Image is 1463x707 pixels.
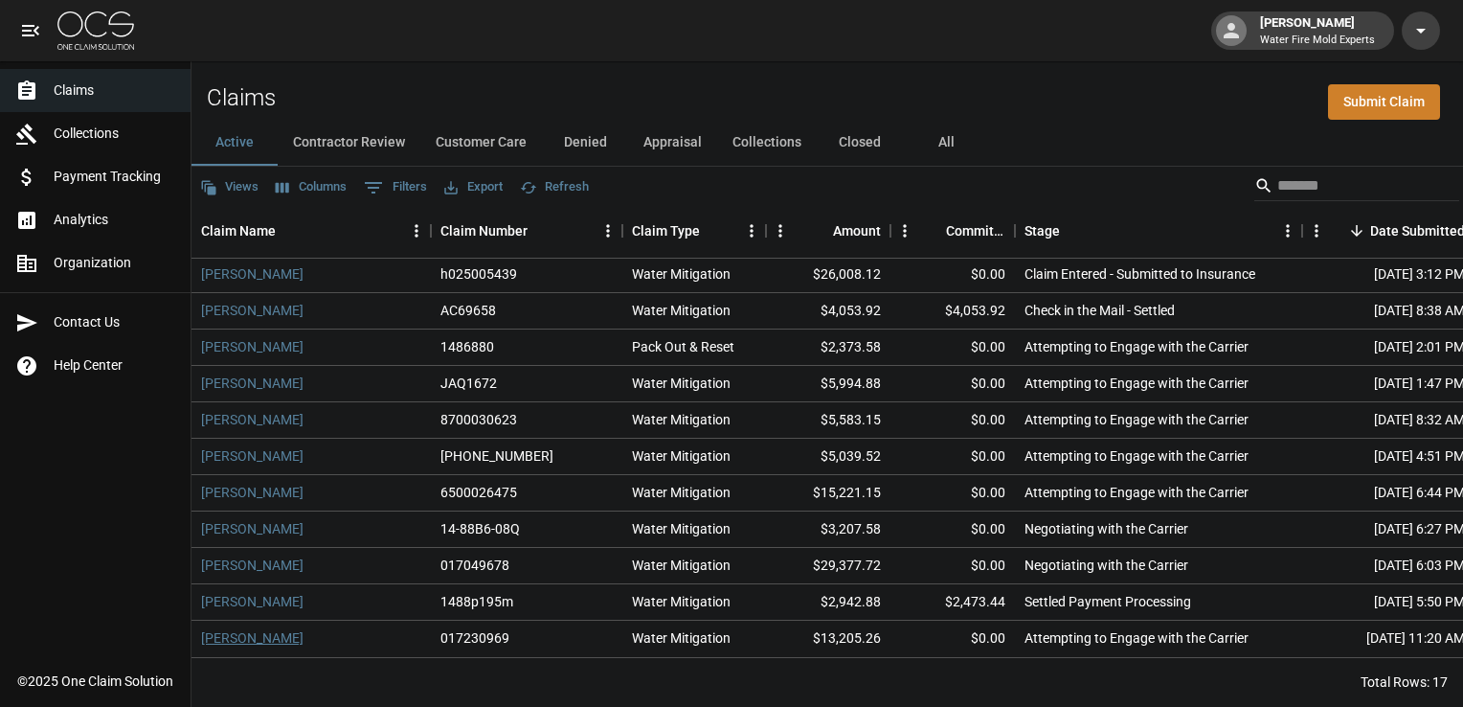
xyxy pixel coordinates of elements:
span: Contact Us [54,312,175,332]
h2: Claims [207,84,276,112]
div: Water Mitigation [632,592,731,611]
a: [PERSON_NAME] [201,556,304,575]
a: [PERSON_NAME] [201,446,304,466]
div: Claim Type [622,204,766,258]
a: [PERSON_NAME] [201,374,304,393]
div: Claim Number [440,204,528,258]
div: Negotiating with the Carrier [1024,519,1188,538]
div: Amount [833,204,881,258]
a: [PERSON_NAME] [201,519,304,538]
button: Export [439,172,507,202]
p: Water Fire Mold Experts [1260,33,1375,49]
a: [PERSON_NAME] [201,301,304,320]
div: Claim Name [191,204,431,258]
div: Water Mitigation [632,446,731,466]
div: Water Mitigation [632,519,731,538]
div: Search [1254,171,1459,205]
div: $0.00 [890,439,1015,475]
div: $0.00 [890,330,1015,366]
span: Payment Tracking [54,167,175,187]
div: Check in the Mail - Settled [1024,301,1175,320]
div: $0.00 [890,548,1015,584]
button: Sort [276,217,303,244]
button: Customer Care [420,120,542,166]
div: Negotiating with the Carrier [1024,556,1188,575]
button: Sort [1343,217,1370,244]
button: Menu [594,217,622,245]
button: Appraisal [628,120,717,166]
button: Menu [1302,217,1331,245]
div: 1486880 [440,337,494,356]
button: Sort [806,217,833,244]
button: Menu [890,217,919,245]
a: [PERSON_NAME] [201,337,304,356]
div: Water Mitigation [632,301,731,320]
button: Menu [766,217,795,245]
a: [PERSON_NAME] [201,628,304,648]
button: Active [191,120,278,166]
div: Pack Out & Reset [632,337,734,356]
button: Sort [528,217,554,244]
div: Settled Payment Processing [1024,592,1191,611]
div: Attempting to Engage with the Carrier [1024,337,1249,356]
div: [PERSON_NAME] [1252,13,1383,48]
div: $15,221.15 [766,475,890,512]
button: Denied [542,120,628,166]
button: Sort [919,217,946,244]
a: Submit Claim [1328,84,1440,120]
div: $2,373.58 [766,330,890,366]
span: Claims [54,80,175,101]
img: ocs-logo-white-transparent.png [57,11,134,50]
span: Analytics [54,210,175,230]
button: Collections [717,120,817,166]
div: $13,205.26 [766,621,890,657]
div: $0.00 [890,366,1015,402]
div: © 2025 One Claim Solution [17,672,173,691]
div: Attempting to Engage with the Carrier [1024,628,1249,648]
div: Committed Amount [890,204,1015,258]
div: 1488p195m [440,592,513,611]
a: [PERSON_NAME] [201,592,304,611]
button: Show filters [359,172,432,203]
div: 01-008-723729 [440,446,553,466]
div: Total Rows: 17 [1361,673,1448,692]
div: 8700030623 [440,410,517,429]
div: Water Mitigation [632,483,731,502]
div: $2,942.88 [766,584,890,621]
span: Help Center [54,355,175,376]
div: $2,473.44 [890,584,1015,621]
div: Water Mitigation [632,556,731,575]
div: Water Mitigation [632,374,731,393]
div: Stage [1024,204,1060,258]
div: 017049678 [440,556,509,575]
button: Sort [700,217,727,244]
button: open drawer [11,11,50,50]
button: All [903,120,989,166]
button: Refresh [515,172,594,202]
button: Closed [817,120,903,166]
div: $5,994.88 [766,366,890,402]
div: $0.00 [890,257,1015,293]
div: Water Mitigation [632,410,731,429]
div: Attempting to Engage with the Carrier [1024,446,1249,466]
div: Claim Type [632,204,700,258]
button: Menu [402,217,431,245]
div: Attempting to Engage with the Carrier [1024,374,1249,393]
div: 017230969 [440,628,509,648]
a: [PERSON_NAME] [201,410,304,429]
div: $29,377.72 [766,548,890,584]
a: [PERSON_NAME] [201,264,304,284]
div: Stage [1015,204,1302,258]
div: $0.00 [890,402,1015,439]
div: AC69658 [440,301,496,320]
div: $5,583.15 [766,402,890,439]
button: Views [195,172,263,202]
div: Attempting to Engage with the Carrier [1024,483,1249,502]
span: Organization [54,253,175,273]
div: $26,008.12 [766,257,890,293]
button: Sort [1060,217,1087,244]
div: Water Mitigation [632,264,731,284]
div: Claim Number [431,204,622,258]
div: Claim Name [201,204,276,258]
div: dynamic tabs [191,120,1463,166]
